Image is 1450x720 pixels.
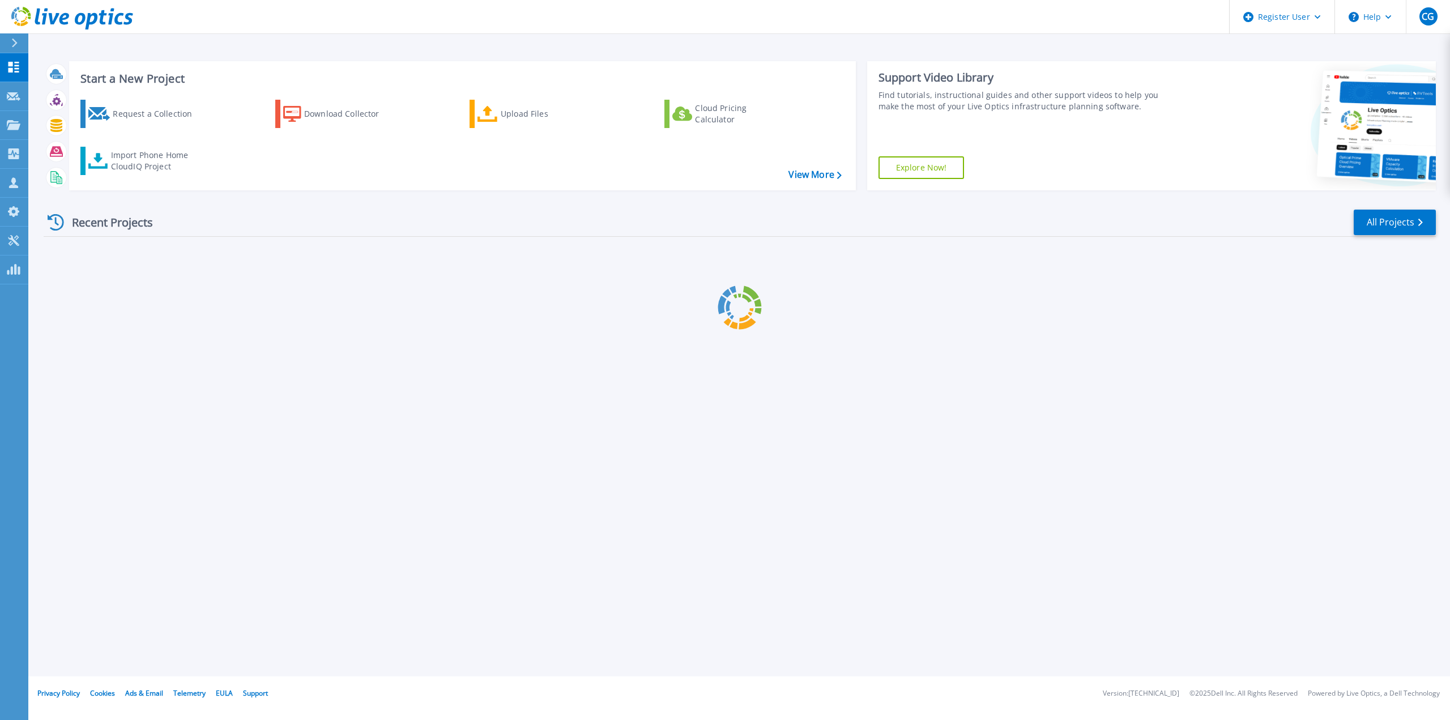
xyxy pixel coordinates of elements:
[1189,690,1298,697] li: © 2025 Dell Inc. All Rights Reserved
[111,150,199,172] div: Import Phone Home CloudIQ Project
[878,70,1172,85] div: Support Video Library
[275,100,402,128] a: Download Collector
[1354,210,1436,235] a: All Projects
[878,90,1172,112] div: Find tutorials, instructional guides and other support videos to help you make the most of your L...
[695,103,786,125] div: Cloud Pricing Calculator
[501,103,591,125] div: Upload Files
[80,100,207,128] a: Request a Collection
[90,688,115,698] a: Cookies
[664,100,791,128] a: Cloud Pricing Calculator
[1308,690,1440,697] li: Powered by Live Optics, a Dell Technology
[1422,12,1434,21] span: CG
[878,156,965,179] a: Explore Now!
[243,688,268,698] a: Support
[470,100,596,128] a: Upload Files
[216,688,233,698] a: EULA
[37,688,80,698] a: Privacy Policy
[44,208,168,236] div: Recent Projects
[304,103,395,125] div: Download Collector
[173,688,206,698] a: Telemetry
[113,103,203,125] div: Request a Collection
[788,169,841,180] a: View More
[80,73,841,85] h3: Start a New Project
[125,688,163,698] a: Ads & Email
[1103,690,1179,697] li: Version: [TECHNICAL_ID]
